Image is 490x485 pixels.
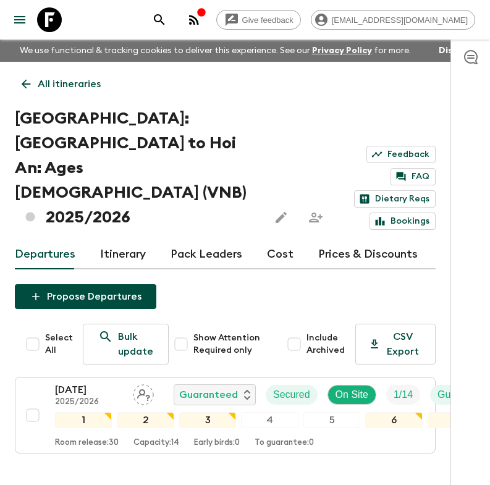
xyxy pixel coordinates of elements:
[336,387,368,402] p: On Site
[273,387,310,402] p: Secured
[354,190,436,208] a: Dietary Reqs
[311,10,475,30] div: [EMAIL_ADDRESS][DOMAIN_NAME]
[428,412,484,428] div: 7
[370,213,436,230] a: Bookings
[303,205,328,230] span: Share this itinerary
[15,284,156,309] button: Propose Departures
[386,385,420,405] div: Trip Fill
[179,412,236,428] div: 3
[15,377,436,453] button: [DATE]2025/2026Assign pack leaderGuaranteedSecuredOn SiteTrip FillGuaranteed12345678Room release:...
[194,438,240,448] p: Early birds: 0
[38,77,101,91] p: All itineraries
[7,7,32,32] button: menu
[366,146,436,163] a: Feedback
[15,240,75,269] a: Departures
[437,387,490,402] p: Guaranteed
[327,385,376,405] div: On Site
[55,397,123,407] p: 2025/2026
[133,388,154,398] span: Assign pack leader
[235,15,300,25] span: Give feedback
[15,40,416,62] p: We use functional & tracking cookies to deliver this experience. See our for more.
[318,240,418,269] a: Prices & Discounts
[147,7,172,32] button: search adventures
[312,46,372,55] a: Privacy Policy
[269,205,294,230] button: Edit this itinerary
[100,240,146,269] a: Itinerary
[55,382,123,397] p: [DATE]
[255,438,314,448] p: To guarantee: 0
[15,72,108,96] a: All itineraries
[171,240,242,269] a: Pack Leaders
[303,412,360,428] div: 5
[117,412,174,428] div: 2
[325,15,475,25] span: [EMAIL_ADDRESS][DOMAIN_NAME]
[55,412,112,428] div: 1
[15,106,259,230] h1: [GEOGRAPHIC_DATA]: [GEOGRAPHIC_DATA] to Hoi An: Ages [DEMOGRAPHIC_DATA] (VNB) 2025/2026
[306,332,350,356] span: Include Archived
[391,168,436,185] a: FAQ
[45,332,73,356] span: Select All
[241,412,298,428] div: 4
[267,240,294,269] a: Cost
[133,438,179,448] p: Capacity: 14
[216,10,301,30] a: Give feedback
[355,324,436,365] button: CSV Export
[83,324,169,365] a: Bulk update
[55,438,119,448] p: Room release: 30
[266,385,318,405] div: Secured
[436,42,475,59] button: Dismiss
[118,329,153,359] p: Bulk update
[193,332,277,356] span: Show Attention Required only
[179,387,238,402] p: Guaranteed
[394,387,413,402] p: 1 / 14
[365,412,422,428] div: 6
